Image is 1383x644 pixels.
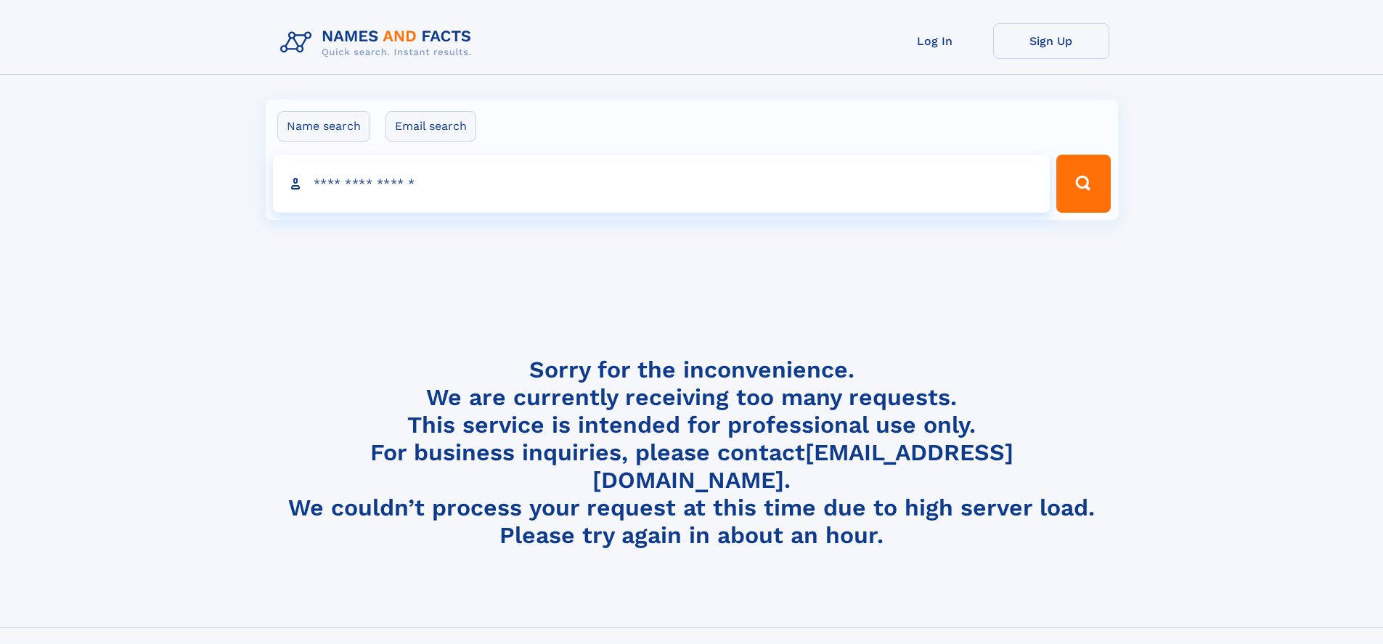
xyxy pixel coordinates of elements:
[592,439,1013,494] a: [EMAIL_ADDRESS][DOMAIN_NAME]
[274,23,484,62] img: Logo Names and Facts
[273,155,1050,213] input: search input
[877,23,993,59] a: Log In
[385,111,476,142] label: Email search
[993,23,1109,59] a: Sign Up
[1056,155,1110,213] button: Search Button
[277,111,370,142] label: Name search
[274,356,1109,550] h4: Sorry for the inconvenience. We are currently receiving too many requests. This service is intend...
